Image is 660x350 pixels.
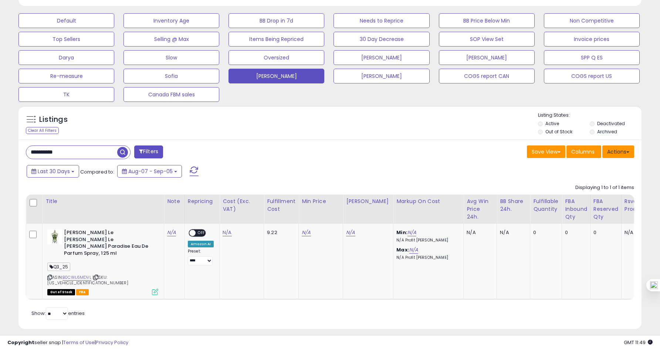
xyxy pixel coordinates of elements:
[47,262,70,271] span: Q3_25
[39,114,68,125] h5: Listings
[26,127,59,134] div: Clear All Filters
[302,198,340,205] div: Min Price
[346,198,390,205] div: [PERSON_NAME]
[18,13,114,28] button: Default
[545,128,572,135] label: Out of Stock
[625,229,653,236] div: N/A
[566,145,601,158] button: Columns
[346,229,355,236] a: N/A
[571,148,595,155] span: Columns
[538,112,642,119] p: Listing States:
[302,229,311,236] a: N/A
[188,249,214,265] div: Preset:
[47,229,158,294] div: ASIN:
[18,50,114,65] button: Darya
[396,229,407,236] b: Min:
[31,310,85,317] span: Show: entries
[575,184,634,191] div: Displaying 1 to 1 of 1 items
[334,13,429,28] button: Needs to Reprice
[47,229,62,244] img: 41DKOordi+L._SL40_.jpg
[188,198,216,205] div: Repricing
[45,198,161,205] div: Title
[439,69,535,83] button: COGS report CAN
[123,32,219,47] button: Selling @ Max
[229,50,324,65] button: Oversized
[80,168,114,175] span: Compared to:
[533,198,559,213] div: Fulfillable Quantity
[500,229,524,236] div: N/A
[123,87,219,102] button: Canada FBM sales
[167,198,182,205] div: Note
[625,198,655,213] div: Rsvd. FC Processing
[597,120,625,127] label: Deactivated
[63,339,95,346] a: Terms of Use
[223,229,231,236] a: N/A
[396,198,460,205] div: Markup on Cost
[117,165,182,178] button: Aug-07 - Sep-05
[396,255,458,260] p: N/A Profit [PERSON_NAME]
[334,50,429,65] button: [PERSON_NAME]
[18,32,114,47] button: Top Sellers
[196,230,207,236] span: OFF
[229,13,324,28] button: BB Drop in 7d
[47,289,75,295] span: All listings that are currently out of stock and unavailable for purchase on Amazon
[393,195,464,224] th: The percentage added to the cost of goods (COGS) that forms the calculator for Min & Max prices.
[223,198,261,213] div: Cost (Exc. VAT)
[38,168,70,175] span: Last 30 Days
[96,339,128,346] a: Privacy Policy
[544,32,640,47] button: Invoice prices
[62,274,91,281] a: B0CWL6MDVL
[439,13,535,28] button: BB Price Below Min
[533,229,556,236] div: 0
[229,32,324,47] button: Items Being Repriced
[334,32,429,47] button: 30 Day Decrease
[650,281,658,289] img: one_i.png
[545,120,559,127] label: Active
[134,145,163,158] button: Filters
[602,145,634,158] button: Actions
[439,32,535,47] button: SOP View Set
[597,128,617,135] label: Archived
[7,339,34,346] strong: Copyright
[593,198,618,221] div: FBA Reserved Qty
[123,13,219,28] button: Inventory Age
[544,50,640,65] button: SPP Q ES
[407,229,416,236] a: N/A
[565,229,585,236] div: 0
[123,69,219,83] button: Sofia
[167,229,176,236] a: N/A
[467,229,491,236] div: N/A
[18,69,114,83] button: Re-measure
[439,50,535,65] button: [PERSON_NAME]
[334,69,429,83] button: [PERSON_NAME]
[396,246,409,253] b: Max:
[47,274,128,285] span: | SKU: [US_VEHICLE_IDENTIFICATION_NUMBER]
[593,229,616,236] div: 0
[76,289,89,295] span: FBA
[544,13,640,28] button: Non Competitive
[409,246,418,254] a: N/A
[396,238,458,243] p: N/A Profit [PERSON_NAME]
[527,145,565,158] button: Save View
[128,168,173,175] span: Aug-07 - Sep-05
[544,69,640,83] button: COGS report US
[188,241,214,247] div: Amazon AI
[18,87,114,102] button: TK
[467,198,494,221] div: Avg Win Price 24h.
[27,165,79,178] button: Last 30 Days
[267,198,295,213] div: Fulfillment Cost
[624,339,653,346] span: 2025-10-6 11:49 GMT
[123,50,219,65] button: Slow
[7,339,128,346] div: seller snap | |
[267,229,293,236] div: 9.22
[64,229,154,258] b: [PERSON_NAME] Le [PERSON_NAME] Le [PERSON_NAME] Paradise Eau De Parfum Spray, 125 ml
[565,198,587,221] div: FBA inbound Qty
[229,69,324,83] button: [PERSON_NAME]
[500,198,527,213] div: BB Share 24h.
